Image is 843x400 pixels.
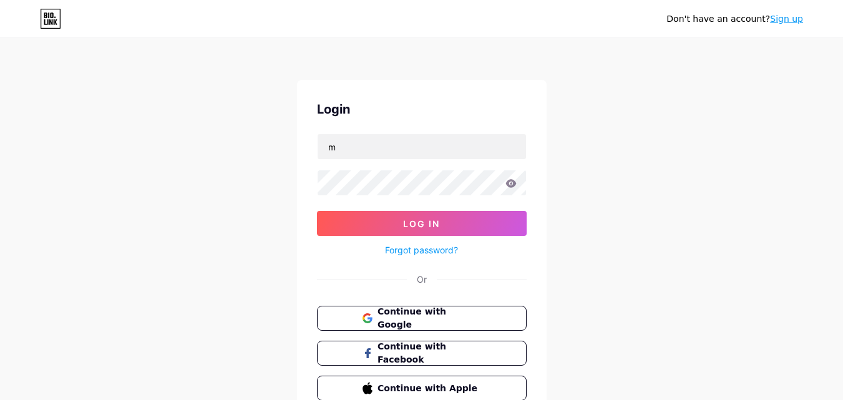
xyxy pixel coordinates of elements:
[770,14,803,24] a: Sign up
[318,134,526,159] input: Username
[317,341,527,366] button: Continue with Facebook
[378,340,480,366] span: Continue with Facebook
[317,100,527,119] div: Login
[666,12,803,26] div: Don't have an account?
[317,306,527,331] button: Continue with Google
[378,382,480,395] span: Continue with Apple
[417,273,427,286] div: Or
[385,243,458,256] a: Forgot password?
[317,211,527,236] button: Log In
[403,218,440,229] span: Log In
[378,305,480,331] span: Continue with Google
